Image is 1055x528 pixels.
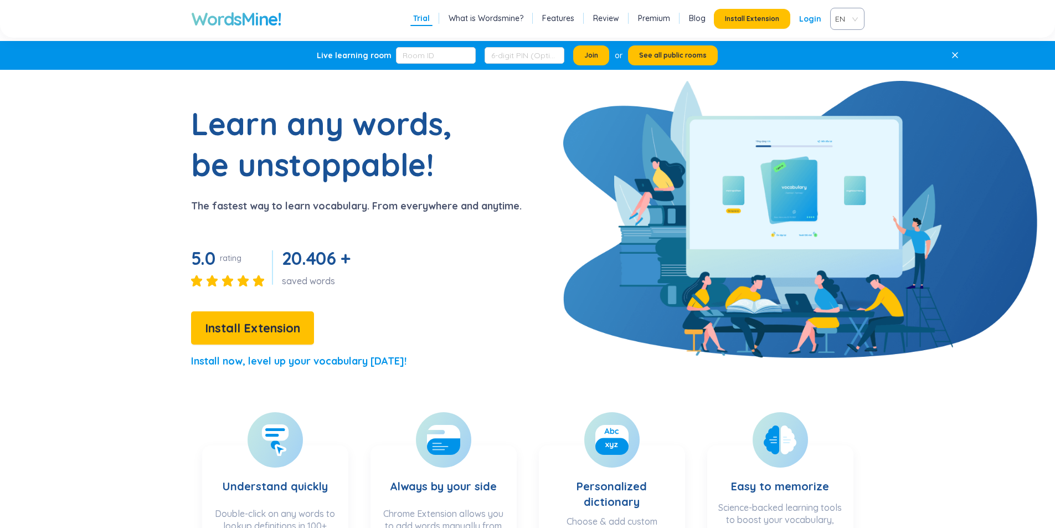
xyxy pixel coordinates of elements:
[639,51,707,60] span: See all public rooms
[799,9,821,29] a: Login
[191,8,281,30] a: WordsMine!
[628,45,718,65] button: See all public rooms
[638,13,670,24] a: Premium
[725,14,779,23] span: Install Extension
[191,103,468,185] h1: Learn any words, be unstoppable!
[449,13,523,24] a: What is Wordsmine?
[689,13,706,24] a: Blog
[191,311,314,345] button: Install Extension
[542,13,574,24] a: Features
[205,319,300,338] span: Install Extension
[282,275,355,287] div: saved words
[191,324,314,335] a: Install Extension
[220,253,241,264] div: rating
[390,457,497,502] h3: Always by your side
[191,247,215,269] span: 5.0
[573,45,609,65] button: Join
[485,47,564,64] input: 6-digit PIN (Optional)
[584,51,598,60] span: Join
[413,13,430,24] a: Trial
[550,457,674,510] h3: Personalized dictionary
[396,47,476,64] input: Room ID
[317,50,392,61] div: Live learning room
[615,49,622,61] div: or
[593,13,619,24] a: Review
[731,457,829,496] h3: Easy to memorize
[191,353,406,369] p: Install now, level up your vocabulary [DATE]!
[191,198,522,214] p: The fastest way to learn vocabulary. From everywhere and anytime.
[714,9,790,29] button: Install Extension
[223,457,328,502] h3: Understand quickly
[835,11,855,27] span: VIE
[282,247,351,269] span: 20.406 +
